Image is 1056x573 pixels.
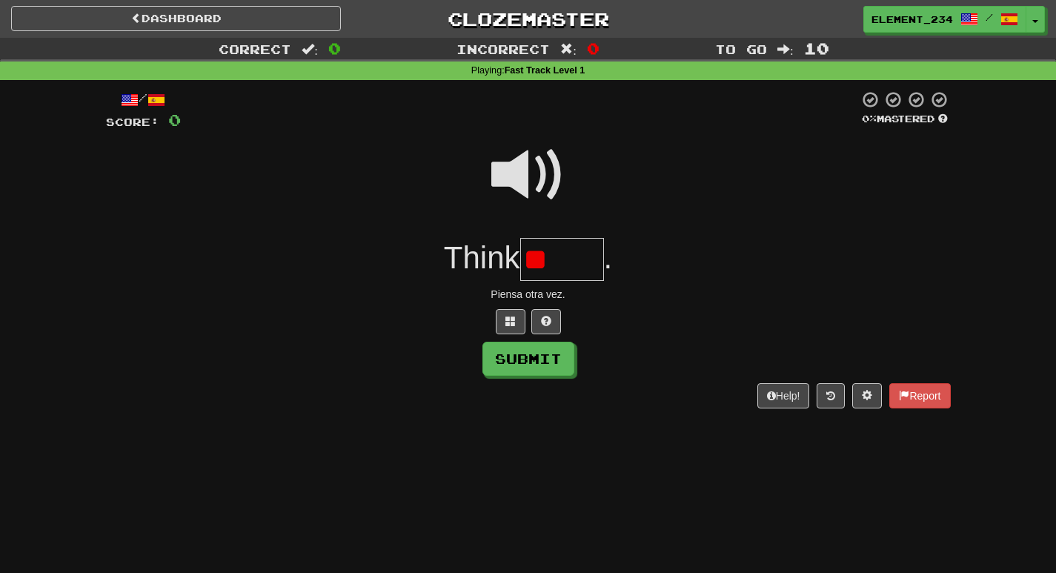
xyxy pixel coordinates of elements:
button: Help! [757,383,810,408]
span: 0 % [862,113,877,125]
span: 0 [587,39,600,57]
span: Incorrect [456,42,550,56]
span: : [302,43,318,56]
div: / [106,90,181,109]
div: Piensa otra vez. [106,287,951,302]
button: Report [889,383,950,408]
a: Element_234 / [863,6,1026,33]
button: Single letter hint - you only get 1 per sentence and score half the points! alt+h [531,309,561,334]
span: Correct [219,42,291,56]
button: Submit [482,342,574,376]
span: : [560,43,577,56]
button: Round history (alt+y) [817,383,845,408]
span: To go [715,42,767,56]
a: Clozemaster [363,6,693,32]
span: 0 [168,110,181,129]
span: 10 [804,39,829,57]
span: . [604,240,613,275]
span: : [777,43,794,56]
button: Switch sentence to multiple choice alt+p [496,309,525,334]
span: / [986,12,993,22]
strong: Fast Track Level 1 [505,65,585,76]
a: Dashboard [11,6,341,31]
span: Element_234 [871,13,953,26]
span: Think [444,240,520,275]
span: 0 [328,39,341,57]
div: Mastered [859,113,951,126]
span: Score: [106,116,159,128]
